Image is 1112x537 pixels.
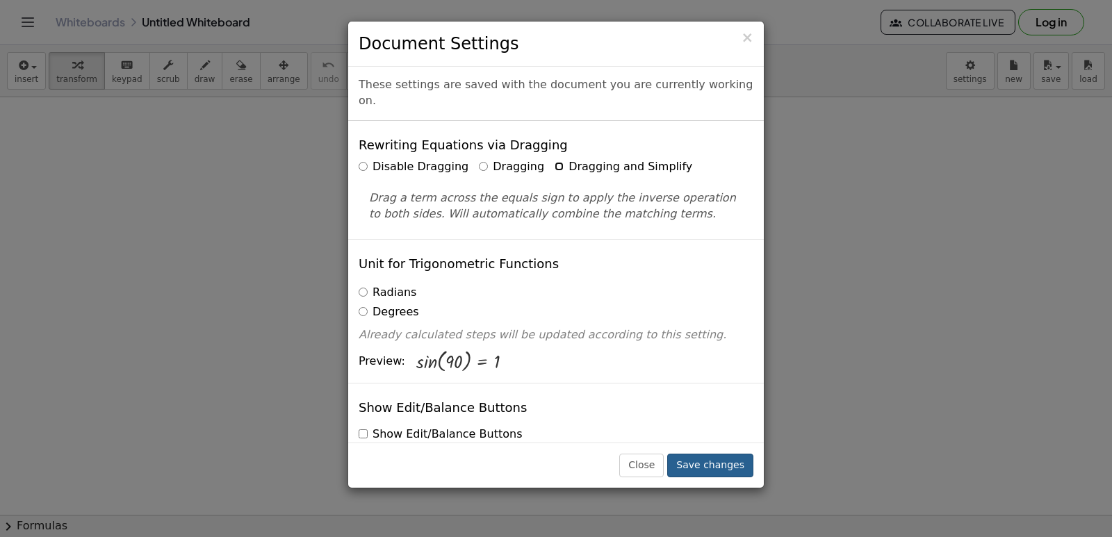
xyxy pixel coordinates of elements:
p: Drag a term across the equals sign to apply the inverse operation to both sides. Will automatical... [369,190,743,222]
h4: Rewriting Equations via Dragging [359,138,568,152]
span: Preview: [359,354,405,370]
h3: Document Settings [359,32,753,56]
label: Radians [359,285,416,301]
label: Disable Dragging [359,159,468,175]
button: Close [619,454,664,477]
button: Save changes [667,454,753,477]
input: Dragging [479,162,488,171]
span: × [741,29,753,46]
h4: Show Edit/Balance Buttons [359,401,527,415]
button: Close [741,31,753,45]
input: Dragging and Simplify [555,162,564,171]
label: Dragging and Simplify [555,159,692,175]
label: Dragging [479,159,544,175]
input: Degrees [359,307,368,316]
h4: Unit for Trigonometric Functions [359,257,559,271]
input: Disable Dragging [359,162,368,171]
div: These settings are saved with the document you are currently working on. [348,67,764,121]
input: Show Edit/Balance Buttons [359,429,368,438]
label: Show Edit/Balance Buttons [359,427,522,443]
label: Degrees [359,304,419,320]
input: Radians [359,288,368,297]
p: Already calculated steps will be updated according to this setting. [359,327,753,343]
